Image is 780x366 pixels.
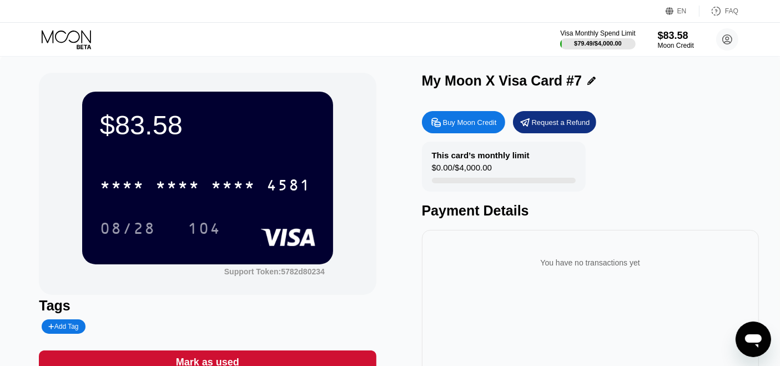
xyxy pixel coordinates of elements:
[39,298,376,314] div: Tags
[48,323,78,330] div: Add Tag
[736,322,771,357] iframe: Button to launch messaging window
[188,221,221,239] div: 104
[532,118,590,127] div: Request a Refund
[574,40,622,47] div: $79.49 / $4,000.00
[431,247,750,278] div: You have no transactions yet
[677,7,687,15] div: EN
[513,111,596,133] div: Request a Refund
[224,267,325,276] div: Support Token:5782d80234
[422,203,759,219] div: Payment Details
[658,30,694,49] div: $83.58Moon Credit
[224,267,325,276] div: Support Token: 5782d80234
[266,178,311,195] div: 4581
[92,214,164,242] div: 08/28
[725,7,738,15] div: FAQ
[560,29,635,37] div: Visa Monthly Spend Limit
[179,214,229,242] div: 104
[432,163,492,178] div: $0.00 / $4,000.00
[700,6,738,17] div: FAQ
[100,109,315,141] div: $83.58
[422,111,505,133] div: Buy Moon Credit
[422,73,582,89] div: My Moon X Visa Card #7
[560,29,635,49] div: Visa Monthly Spend Limit$79.49/$4,000.00
[100,221,155,239] div: 08/28
[42,319,85,334] div: Add Tag
[666,6,700,17] div: EN
[432,151,530,160] div: This card’s monthly limit
[658,42,694,49] div: Moon Credit
[658,30,694,42] div: $83.58
[443,118,497,127] div: Buy Moon Credit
